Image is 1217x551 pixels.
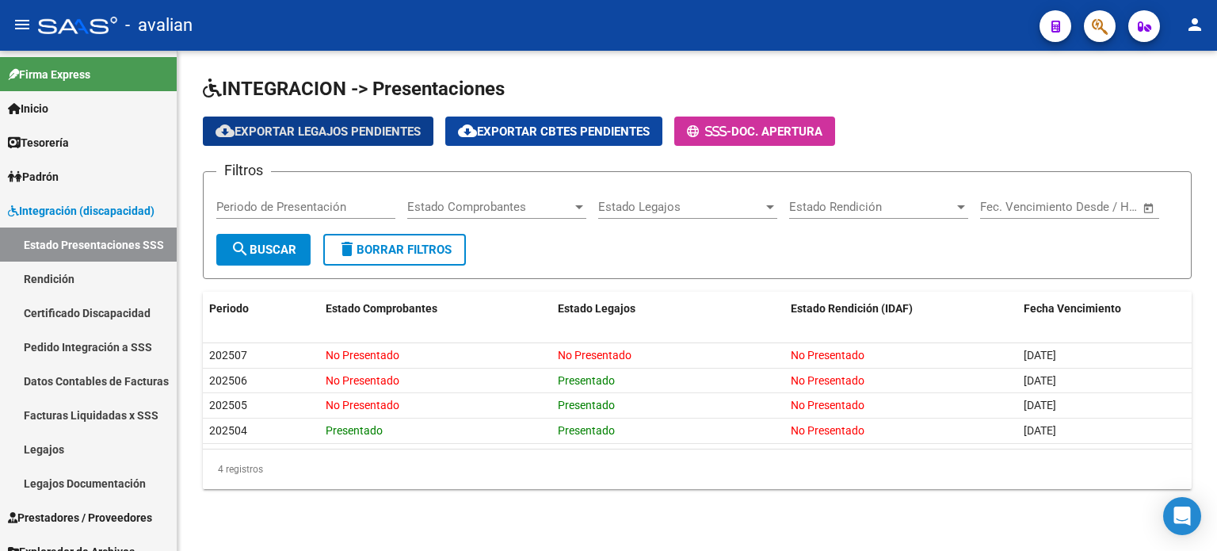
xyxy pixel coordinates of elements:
span: 202507 [209,349,247,362]
button: Buscar [216,234,311,266]
mat-icon: search [231,239,250,258]
button: Exportar Legajos Pendientes [203,117,433,146]
span: Integración (discapacidad) [8,202,155,220]
span: Doc. Apertura [731,124,822,139]
span: Borrar Filtros [338,243,452,257]
span: 202504 [209,424,247,437]
span: [DATE] [1024,399,1056,411]
div: 4 registros [203,450,1192,489]
datatable-header-cell: Fecha Vencimiento [1017,292,1192,326]
span: Presentado [558,424,615,437]
span: Estado Rendición (IDAF) [791,302,913,315]
datatable-header-cell: Estado Rendición (IDAF) [784,292,1017,326]
mat-icon: delete [338,239,357,258]
span: Prestadores / Proveedores [8,509,152,526]
span: Fecha Vencimiento [1024,302,1121,315]
span: 202505 [209,399,247,411]
span: Tesorería [8,134,69,151]
span: Estado Comprobantes [407,200,572,214]
datatable-header-cell: Estado Comprobantes [319,292,552,326]
span: 202506 [209,374,247,387]
span: - avalian [125,8,193,43]
span: Buscar [231,243,296,257]
input: Fecha fin [1059,200,1135,214]
datatable-header-cell: Periodo [203,292,319,326]
button: -Doc. Apertura [674,117,835,146]
button: Open calendar [1140,199,1158,217]
span: No Presentado [791,374,864,387]
span: No Presentado [558,349,631,362]
span: No Presentado [326,399,399,411]
button: Borrar Filtros [323,234,466,266]
mat-icon: cloud_download [458,121,477,140]
span: Inicio [8,100,48,117]
input: Fecha inicio [980,200,1044,214]
span: Estado Rendición [789,200,954,214]
span: Firma Express [8,66,90,83]
span: INTEGRACION -> Presentaciones [203,78,505,100]
span: No Presentado [791,349,864,362]
h3: Filtros [216,159,271,182]
span: [DATE] [1024,424,1056,437]
span: [DATE] [1024,374,1056,387]
span: Presentado [558,399,615,411]
span: Estado Comprobantes [326,302,437,315]
button: Exportar Cbtes Pendientes [445,117,662,146]
span: No Presentado [326,349,399,362]
span: Estado Legajos [598,200,763,214]
mat-icon: menu [13,15,32,34]
span: No Presentado [791,424,864,437]
span: Periodo [209,302,249,315]
div: Open Intercom Messenger [1163,497,1201,535]
mat-icon: person [1185,15,1204,34]
span: [DATE] [1024,349,1056,362]
span: Presentado [558,374,615,387]
span: No Presentado [791,399,864,411]
span: Exportar Legajos Pendientes [216,124,421,139]
datatable-header-cell: Estado Legajos [551,292,784,326]
mat-icon: cloud_download [216,121,235,140]
span: - [687,124,731,139]
span: Padrón [8,168,59,186]
span: Exportar Cbtes Pendientes [458,124,650,139]
span: Estado Legajos [558,302,635,315]
span: No Presentado [326,374,399,387]
span: Presentado [326,424,383,437]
